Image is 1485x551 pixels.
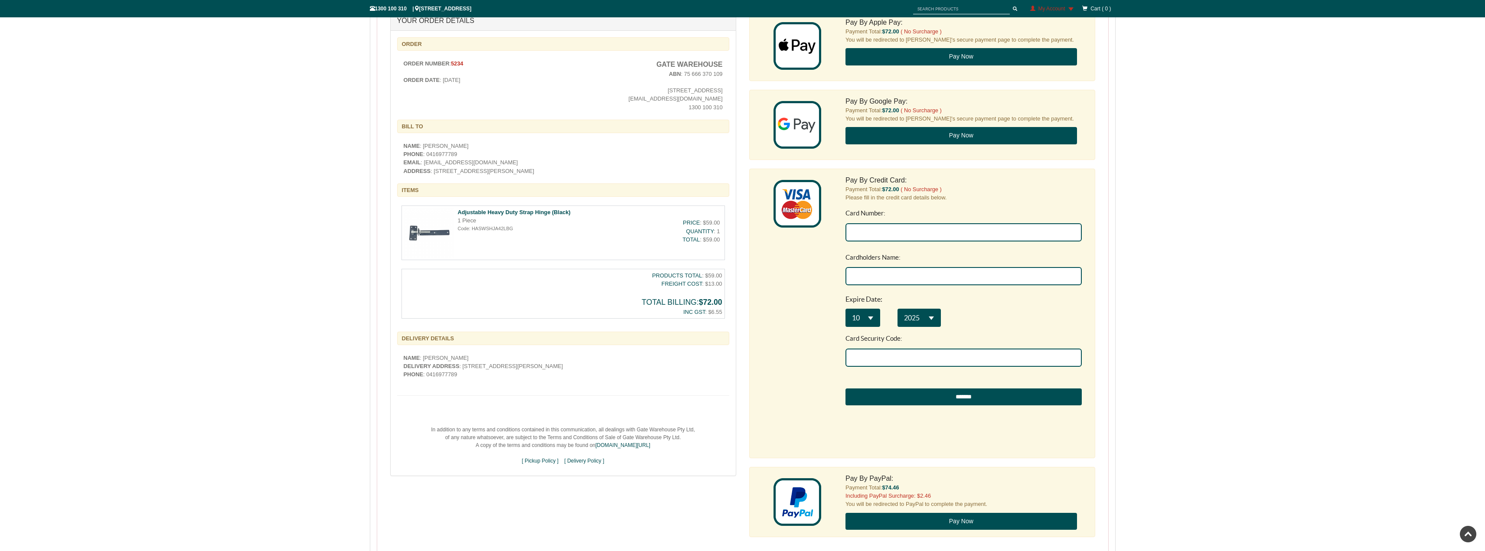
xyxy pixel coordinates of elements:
[402,123,423,130] b: BILL TO
[662,280,702,287] span: FREIGHT COST
[845,513,1077,530] button: Pay Now
[391,11,736,31] div: YOUR ORDER DETAILS
[402,335,454,342] b: DELIVERY DETAILS
[404,159,421,166] b: EMAIL
[882,186,899,192] span: $72.00
[7,112,14,120] span: 10
[845,474,1082,483] h5: Pay By PayPal:
[595,442,650,448] a: [DOMAIN_NAME][URL]
[404,355,420,361] b: NAME
[612,216,722,246] div: : $59.00 : 1 : $59.00
[652,272,702,279] span: PRODUCTS TOTAL
[52,107,95,125] a: 2025
[913,3,1010,14] input: SEARCH PRODUCTS
[845,492,931,499] span: Including PayPal Surcharge: $2.46
[404,151,424,157] b: PHONE
[882,28,899,35] span: $72.00
[404,143,420,149] b: NAME
[686,228,714,235] span: QUANTITY
[774,22,821,70] img: apple_pay.png
[642,298,722,306] strong: TOTAL BILLING:
[397,142,729,175] div: : [PERSON_NAME] : 0416977789 : [EMAIL_ADDRESS][DOMAIN_NAME] : [STREET_ADDRESS][PERSON_NAME]
[683,309,705,315] span: INC GST
[404,168,431,174] b: ADDRESS
[839,18,1088,65] div: Payment Total: You will be redirected to [PERSON_NAME]'s secure payment page to complete the paym...
[882,107,899,114] span: $72.00
[901,28,942,35] span: ( No Surcharge )
[404,208,454,258] img: adjustable-heavy-duty-strap-hinge-black-2024523172541-nfj_thumb_small.jpg
[683,219,700,226] span: PRICE
[458,216,612,225] div: 1 Piece
[451,60,463,67] b: 5234
[458,225,612,232] div: Code: HASWSHJA42LBG
[370,6,472,12] span: 1300 100 310 | [STREET_ADDRESS]
[839,97,1088,144] div: Payment Total: You will be redirected to [PERSON_NAME]'s secure payment page to complete the paym...
[402,187,419,193] b: ITEMS
[845,176,1082,185] h5: Pay By Credit Card:
[901,107,942,114] span: ( No Surcharge )
[401,269,725,319] div: : $59.00 : $13.00 : $6.55
[882,484,899,491] span: $74.46
[404,371,424,378] b: PHONE
[458,209,571,215] a: Adjustable Heavy Duty Strap Hinge (Black)
[901,186,942,192] span: ( No Surcharge )
[839,176,1088,451] div: Payment Total: Please fill in the credit card details below.
[699,298,722,306] span: $72.00
[397,354,729,379] div: : [PERSON_NAME] : [STREET_ADDRESS][PERSON_NAME] : 0416977789
[1312,319,1485,521] iframe: LiveChat chat widget
[404,77,440,83] b: ORDER DATE
[774,478,821,526] img: paypal.png
[404,60,450,67] b: ORDER NUMBER
[397,421,729,469] div: In addition to any terms and conditions contained in this communication, all dealings with Gate W...
[1038,6,1065,12] span: My Account
[845,127,1077,144] button: Pay Now
[1090,6,1111,12] span: Cart ( 0 )
[563,59,729,111] div: : 75 666 370 109 [STREET_ADDRESS] [EMAIL_ADDRESS][DOMAIN_NAME] 1300 100 310
[845,48,1077,65] button: Pay Now
[839,474,1088,530] div: Payment Total: You will be redirected to PayPal to complete the payment.
[59,112,74,120] span: 2025
[845,18,1082,27] h5: Pay By Apple Pay:
[402,41,422,47] b: ORDER
[774,101,821,149] img: google_pay.png
[404,363,460,369] b: DELIVERY ADDRESS
[656,61,723,68] b: Gate Warehouse
[522,458,558,464] a: [ Pickup Policy ]
[774,180,821,228] img: cardit_card.png
[845,97,1082,106] h5: Pay By Google Pay:
[397,59,563,85] div: : : [DATE]
[565,458,604,464] a: [ Delivery Policy ]
[669,71,681,77] b: ABN
[682,236,700,243] span: TOTAL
